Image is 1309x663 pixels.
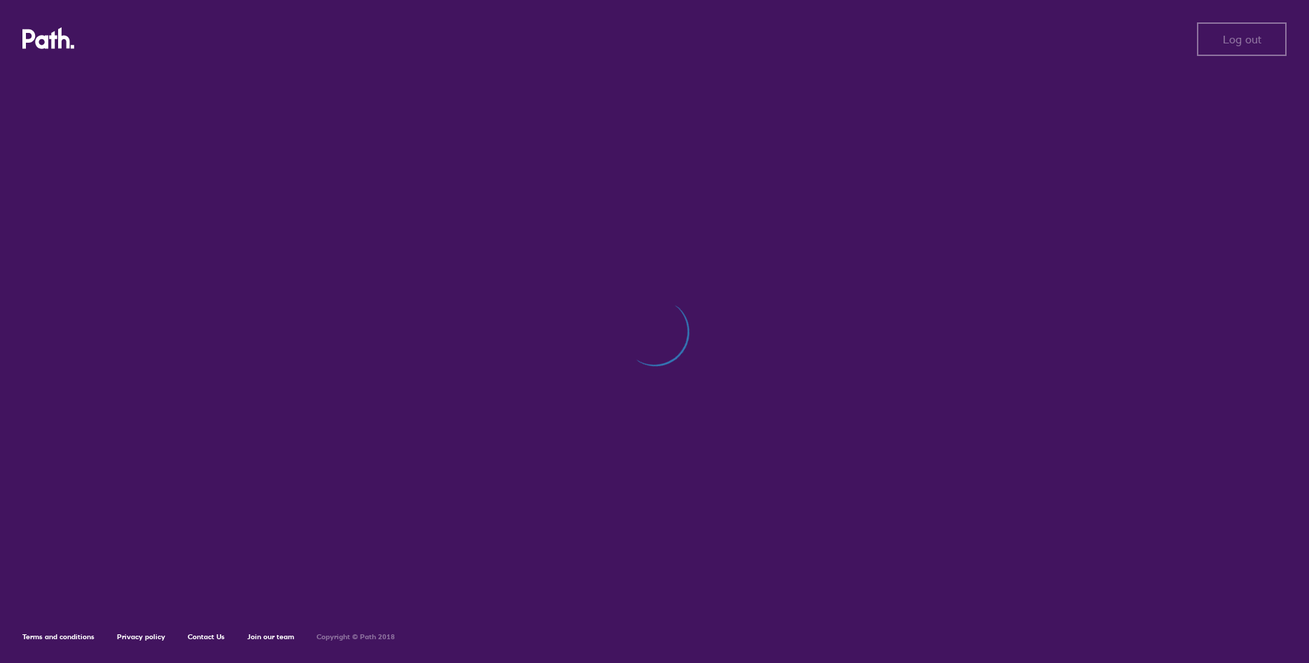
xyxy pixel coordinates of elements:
[1223,33,1261,46] span: Log out
[247,632,294,641] a: Join our team
[117,632,165,641] a: Privacy policy
[317,633,395,641] h6: Copyright © Path 2018
[188,632,225,641] a: Contact Us
[1197,22,1287,56] button: Log out
[22,632,95,641] a: Terms and conditions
